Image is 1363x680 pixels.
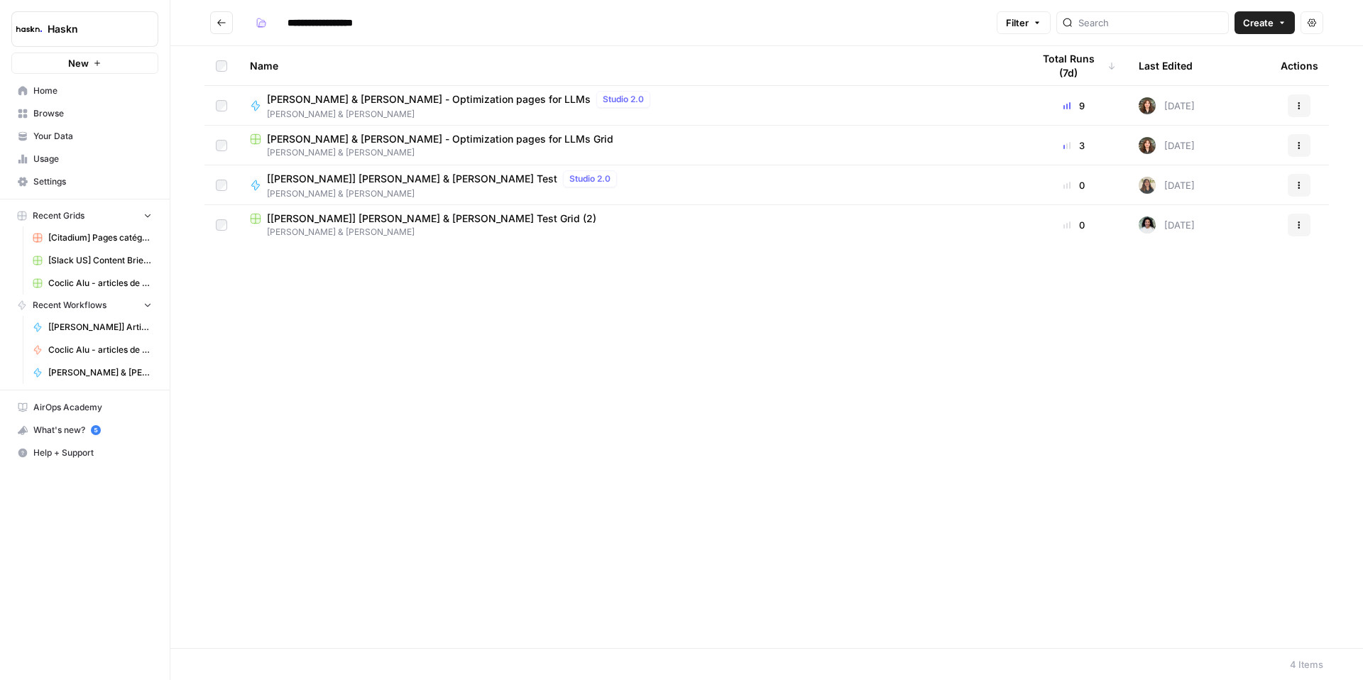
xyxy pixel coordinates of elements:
[1139,97,1156,114] img: wbc4lf7e8no3nva14b2bd9f41fnh
[603,93,644,106] span: Studio 2.0
[1078,16,1222,30] input: Search
[11,148,158,170] a: Usage
[33,209,84,222] span: Recent Grids
[1139,216,1156,234] img: k6b9bei115zh44f0zvvpndh04mle
[1139,177,1195,194] div: [DATE]
[1032,138,1116,153] div: 3
[94,427,97,434] text: 5
[250,226,1009,238] span: [PERSON_NAME] & [PERSON_NAME]
[267,187,623,200] span: [PERSON_NAME] & [PERSON_NAME]
[26,226,158,249] a: [Citadium] Pages catégorie
[250,132,1009,159] a: [PERSON_NAME] & [PERSON_NAME] - Optimization pages for LLMs Grid[PERSON_NAME] & [PERSON_NAME]
[33,401,152,414] span: AirOps Academy
[48,321,152,334] span: [[PERSON_NAME]] Articles de blog - Créations
[11,295,158,316] button: Recent Workflows
[11,11,158,47] button: Workspace: Haskn
[997,11,1051,34] button: Filter
[33,446,152,459] span: Help + Support
[48,366,152,379] span: [PERSON_NAME] & [PERSON_NAME] - Optimization pages for LLMs
[11,396,158,419] a: AirOps Academy
[1139,177,1156,194] img: cszqzxuy4o7yhiz2ltnnlq4qlm48
[48,22,133,36] span: Haskn
[267,132,613,146] span: [PERSON_NAME] & [PERSON_NAME] - Optimization pages for LLMs Grid
[11,170,158,193] a: Settings
[48,344,152,356] span: Coclic Alu - articles de blog
[1235,11,1295,34] button: Create
[11,102,158,125] a: Browse
[267,108,656,121] span: [PERSON_NAME] & [PERSON_NAME]
[1139,46,1193,85] div: Last Edited
[33,107,152,120] span: Browse
[26,272,158,295] a: Coclic Alu - articles de blog Grid
[1139,97,1195,114] div: [DATE]
[250,170,1009,200] a: [[PERSON_NAME]] [PERSON_NAME] & [PERSON_NAME] TestStudio 2.0[PERSON_NAME] & [PERSON_NAME]
[48,254,152,267] span: [Slack US] Content Brief & Content Generation - Creation
[1032,178,1116,192] div: 0
[267,212,596,226] span: [[PERSON_NAME]] [PERSON_NAME] & [PERSON_NAME] Test Grid (2)
[250,212,1009,238] a: [[PERSON_NAME]] [PERSON_NAME] & [PERSON_NAME] Test Grid (2)[PERSON_NAME] & [PERSON_NAME]
[1139,216,1195,234] div: [DATE]
[12,419,158,441] div: What's new?
[33,84,152,97] span: Home
[1243,16,1274,30] span: Create
[33,299,106,312] span: Recent Workflows
[1032,218,1116,232] div: 0
[26,361,158,384] a: [PERSON_NAME] & [PERSON_NAME] - Optimization pages for LLMs
[210,11,233,34] button: Go back
[48,231,152,244] span: [Citadium] Pages catégorie
[569,172,611,185] span: Studio 2.0
[1032,46,1116,85] div: Total Runs (7d)
[33,153,152,165] span: Usage
[267,172,557,186] span: [[PERSON_NAME]] [PERSON_NAME] & [PERSON_NAME] Test
[16,16,42,42] img: Haskn Logo
[11,79,158,102] a: Home
[26,316,158,339] a: [[PERSON_NAME]] Articles de blog - Créations
[48,277,152,290] span: Coclic Alu - articles de blog Grid
[11,53,158,74] button: New
[11,442,158,464] button: Help + Support
[250,91,1009,121] a: [PERSON_NAME] & [PERSON_NAME] - Optimization pages for LLMsStudio 2.0[PERSON_NAME] & [PERSON_NAME]
[11,419,158,442] button: What's new? 5
[68,56,89,70] span: New
[1139,137,1156,154] img: wbc4lf7e8no3nva14b2bd9f41fnh
[1281,46,1318,85] div: Actions
[33,175,152,188] span: Settings
[91,425,101,435] a: 5
[11,125,158,148] a: Your Data
[250,146,1009,159] span: [PERSON_NAME] & [PERSON_NAME]
[250,46,1009,85] div: Name
[267,92,591,106] span: [PERSON_NAME] & [PERSON_NAME] - Optimization pages for LLMs
[1139,137,1195,154] div: [DATE]
[1006,16,1029,30] span: Filter
[33,130,152,143] span: Your Data
[26,249,158,272] a: [Slack US] Content Brief & Content Generation - Creation
[11,205,158,226] button: Recent Grids
[1290,657,1323,671] div: 4 Items
[26,339,158,361] a: Coclic Alu - articles de blog
[1032,99,1116,113] div: 9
